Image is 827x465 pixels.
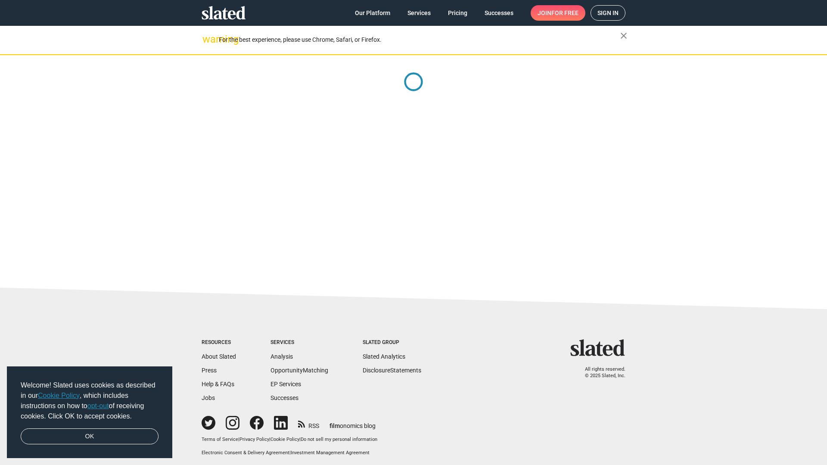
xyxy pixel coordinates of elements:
[38,392,80,399] a: Cookie Policy
[531,5,585,21] a: Joinfor free
[238,437,239,442] span: |
[619,31,629,41] mat-icon: close
[348,5,397,21] a: Our Platform
[202,34,213,44] mat-icon: warning
[355,5,390,21] span: Our Platform
[202,394,215,401] a: Jobs
[301,437,377,443] button: Do not sell my personal information
[289,450,291,456] span: |
[363,339,421,346] div: Slated Group
[270,367,328,374] a: OpportunityMatching
[270,394,298,401] a: Successes
[591,5,625,21] a: Sign in
[401,5,438,21] a: Services
[270,381,301,387] a: EP Services
[441,5,474,21] a: Pricing
[269,437,270,442] span: |
[538,5,578,21] span: Join
[485,5,513,21] span: Successes
[299,437,301,442] span: |
[87,402,109,409] a: opt-out
[239,437,269,442] a: Privacy Policy
[576,366,625,379] p: All rights reserved. © 2025 Slated, Inc.
[202,381,234,387] a: Help & FAQs
[202,353,236,360] a: About Slated
[597,6,619,20] span: Sign in
[202,367,217,374] a: Press
[270,353,293,360] a: Analysis
[448,5,467,21] span: Pricing
[330,415,376,430] a: filmonomics blog
[202,450,289,456] a: Electronic Consent & Delivery Agreement
[407,5,431,21] span: Services
[270,437,299,442] a: Cookie Policy
[363,353,405,360] a: Slated Analytics
[291,450,370,456] a: Investment Management Agreement
[478,5,520,21] a: Successes
[202,437,238,442] a: Terms of Service
[21,428,159,445] a: dismiss cookie message
[219,34,620,46] div: For the best experience, please use Chrome, Safari, or Firefox.
[363,367,421,374] a: DisclosureStatements
[7,366,172,459] div: cookieconsent
[270,339,328,346] div: Services
[551,5,578,21] span: for free
[298,417,319,430] a: RSS
[202,339,236,346] div: Resources
[21,380,159,422] span: Welcome! Slated uses cookies as described in our , which includes instructions on how to of recei...
[330,422,340,429] span: film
